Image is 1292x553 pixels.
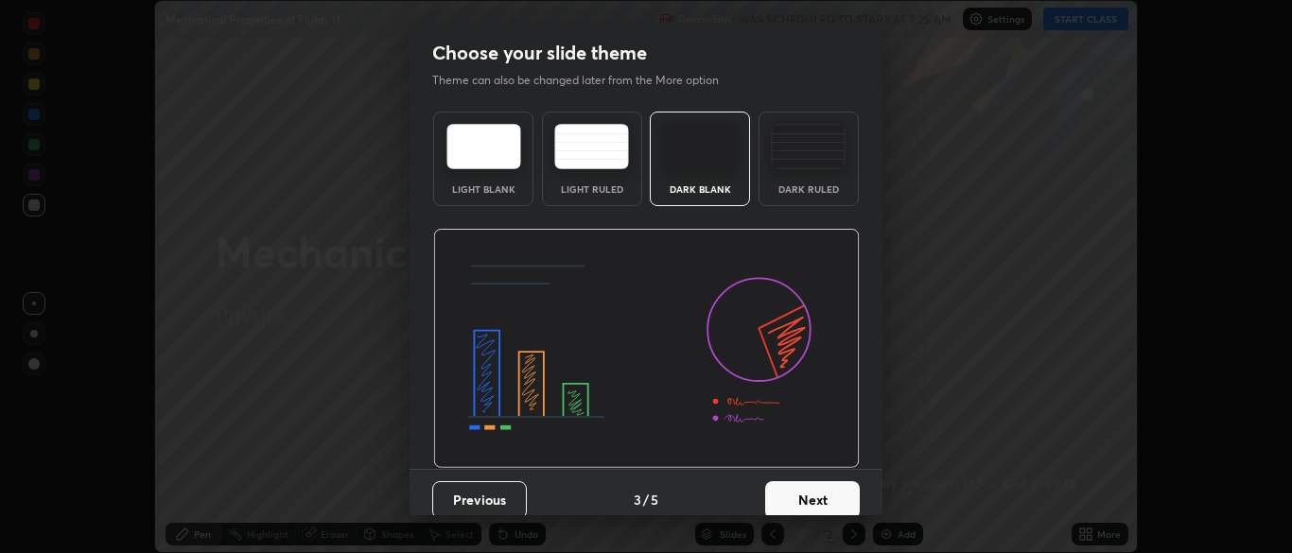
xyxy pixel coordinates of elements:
h4: 3 [634,490,641,510]
div: Light Ruled [554,184,630,194]
img: lightRuledTheme.5fabf969.svg [554,124,629,169]
div: Dark Ruled [771,184,847,194]
button: Next [765,481,860,519]
div: Light Blank [445,184,521,194]
img: darkRuledTheme.de295e13.svg [771,124,846,169]
h2: Choose your slide theme [432,41,647,65]
p: Theme can also be changed later from the More option [432,72,739,89]
img: darkThemeBanner.d06ce4a2.svg [433,229,860,469]
button: Previous [432,481,527,519]
img: darkTheme.f0cc69e5.svg [663,124,738,169]
div: Dark Blank [662,184,738,194]
h4: 5 [651,490,658,510]
h4: / [643,490,649,510]
img: lightTheme.e5ed3b09.svg [446,124,521,169]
